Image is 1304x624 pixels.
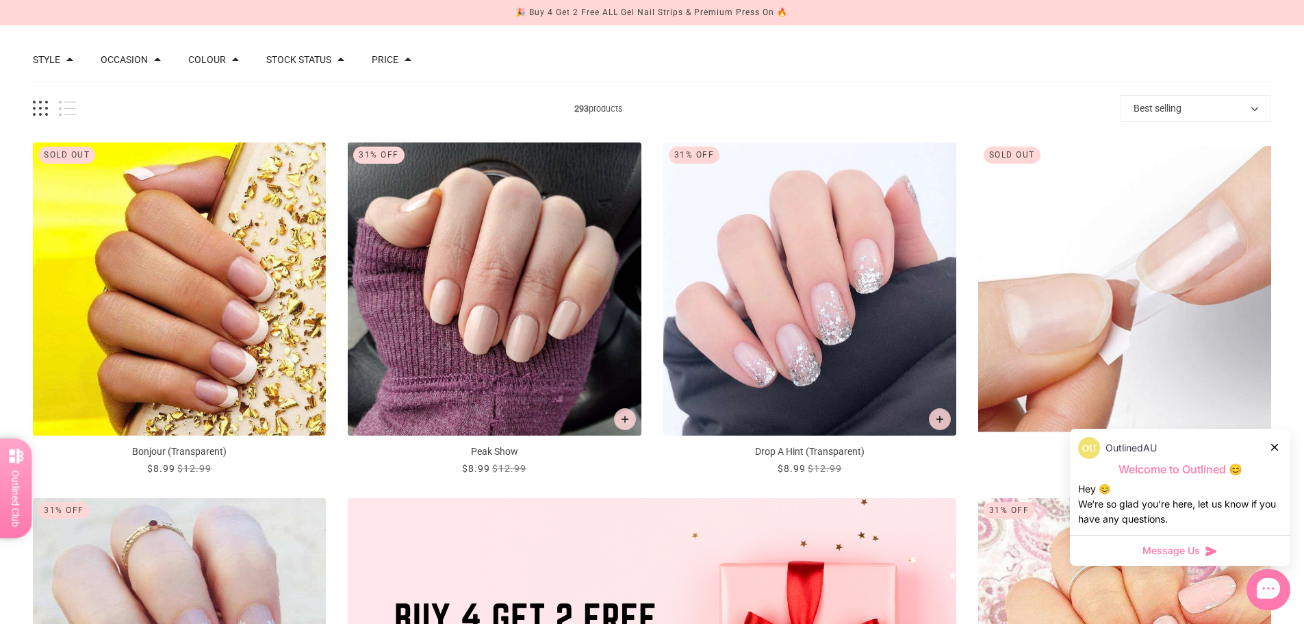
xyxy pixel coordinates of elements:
[1078,482,1282,527] div: Hey 😊 We‘re so glad you’re here, let us know if you have any questions.
[808,463,842,474] span: $12.99
[147,463,175,474] span: $8.99
[101,55,148,64] button: Filter by Occasion
[492,463,526,474] span: $12.99
[462,463,490,474] span: $8.99
[1078,437,1100,459] img: data:image/png;base64,iVBORw0KGgoAAAANSUhEUgAAACQAAAAkCAYAAADhAJiYAAACJklEQVR4AexUO28TQRice/mFQxI...
[188,55,226,64] button: Filter by Colour
[33,55,60,64] button: Filter by Style
[515,5,788,20] div: 🎉 Buy 4 Get 2 Free ALL Gel Nail Strips & Premium Press On 🔥
[177,463,212,474] span: $12.99
[574,103,589,114] b: 293
[663,142,956,476] a: Drop A Hint (Transparent)
[372,55,398,64] button: Filter by Price
[76,101,1121,116] span: products
[59,101,76,116] button: List view
[929,408,951,430] button: Add to cart
[1105,440,1157,455] p: OutlinedAU
[669,147,720,164] div: 31% Off
[38,502,90,519] div: 31% Off
[33,142,326,476] a: Bonjour (Transparent)
[1121,95,1271,122] button: Best selling
[984,147,1040,164] div: Sold out
[663,445,956,459] p: Drop A Hint (Transparent)
[33,101,48,116] button: Grid view
[1142,544,1200,558] span: Message Us
[348,142,641,476] a: Peak Show
[266,55,331,64] button: Filter by Stock status
[978,445,1271,459] p: Nail Genius (Transparent)
[778,463,806,474] span: $8.99
[353,147,405,164] div: 31% Off
[1078,462,1282,477] p: Welcome to Outlined 😊
[978,142,1271,476] a: Nail Genius (Transparent)
[33,445,326,459] p: Bonjour (Transparent)
[348,445,641,459] p: Peak Show
[614,408,636,430] button: Add to cart
[984,502,1035,519] div: 31% Off
[38,147,95,164] div: Sold out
